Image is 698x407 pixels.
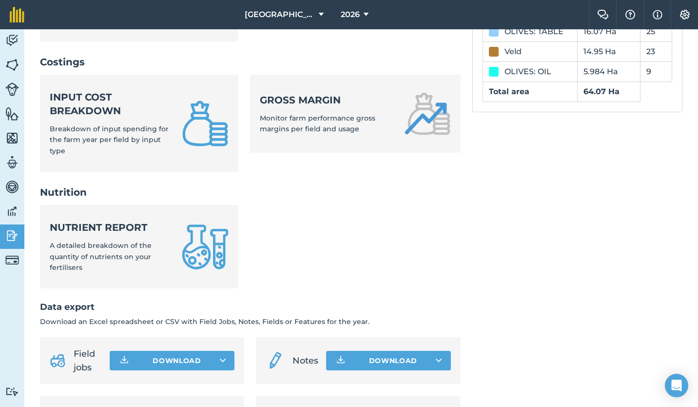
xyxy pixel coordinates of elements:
[40,300,461,314] h2: Data export
[5,180,19,194] img: svg+xml;base64,PD94bWwgdmVyc2lvbj0iMS4wIiBlbmNvZGluZz0idXRmLTgiPz4KPCEtLSBHZW5lcmF0b3I6IEFkb2JlIE...
[335,355,347,366] img: Download icon
[583,87,620,96] strong: 64.07 Ha
[404,90,451,137] img: Gross margin
[326,351,451,370] button: Download
[5,155,19,170] img: svg+xml;base64,PD94bWwgdmVyc2lvbj0iMS4wIiBlbmNvZGluZz0idXRmLTgiPz4KPCEtLSBHZW5lcmF0b3I6IEFkb2JlIE...
[40,205,238,288] a: Nutrient reportA detailed breakdown of the quantity of nutrients on your fertilisers
[110,351,234,370] button: Download
[266,349,284,372] img: svg+xml;base64,PD94bWwgdmVyc2lvbj0iMS4wIiBlbmNvZGluZz0idXRmLTgiPz4KPCEtLSBHZW5lcmF0b3I6IEFkb2JlIE...
[260,114,375,133] span: Monitor farm performance gross margins per field and usage
[10,7,24,22] img: fieldmargin Logo
[118,355,130,366] img: Download icon
[50,221,170,234] strong: Nutrient report
[40,316,461,327] p: Download an Excel spreadsheet or CSV with Field Jobs, Notes, Fields or Features for the year.
[5,228,19,243] img: svg+xml;base64,PD94bWwgdmVyc2lvbj0iMS4wIiBlbmNvZGluZz0idXRmLTgiPz4KPCEtLSBHZW5lcmF0b3I6IEFkb2JlIE...
[504,66,551,78] div: OLIVES: OIL
[250,75,460,153] a: Gross marginMonitor farm performance gross margins per field and usage
[341,9,360,20] span: 2026
[679,10,691,20] img: A cog icon
[5,58,19,72] img: svg+xml;base64,PHN2ZyB4bWxucz0iaHR0cDovL3d3dy53My5vcmcvMjAwMC9zdmciIHdpZHRoPSI1NiIgaGVpZ2h0PSI2MC...
[50,349,66,372] img: svg+xml;base64,PD94bWwgdmVyc2lvbj0iMS4wIiBlbmNvZGluZz0idXRmLTgiPz4KPCEtLSBHZW5lcmF0b3I6IEFkb2JlIE...
[504,26,563,38] div: OLIVES: TABLE
[5,131,19,145] img: svg+xml;base64,PHN2ZyB4bWxucz0iaHR0cDovL3d3dy53My5vcmcvMjAwMC9zdmciIHdpZHRoPSI1NiIgaGVpZ2h0PSI2MC...
[40,185,461,199] h2: Nutrition
[40,75,238,172] a: Input cost breakdownBreakdown of input spending for the farm year per field by input type
[624,10,636,20] img: A question mark icon
[5,106,19,121] img: svg+xml;base64,PHN2ZyB4bWxucz0iaHR0cDovL3d3dy53My5vcmcvMjAwMC9zdmciIHdpZHRoPSI1NiIgaGVpZ2h0PSI2MC...
[504,46,522,58] div: Veld
[5,253,19,267] img: svg+xml;base64,PD94bWwgdmVyc2lvbj0iMS4wIiBlbmNvZGluZz0idXRmLTgiPz4KPCEtLSBHZW5lcmF0b3I6IEFkb2JlIE...
[5,387,19,396] img: svg+xml;base64,PD94bWwgdmVyc2lvbj0iMS4wIiBlbmNvZGluZz0idXRmLTgiPz4KPCEtLSBHZW5lcmF0b3I6IEFkb2JlIE...
[5,33,19,48] img: svg+xml;base64,PD94bWwgdmVyc2lvbj0iMS4wIiBlbmNvZGluZz0idXRmLTgiPz4KPCEtLSBHZW5lcmF0b3I6IEFkb2JlIE...
[577,61,640,81] td: 5.984 Ha
[182,224,229,270] img: Nutrient report
[640,61,672,81] td: 9
[50,124,169,155] span: Breakdown of input spending for the farm year per field by input type
[597,10,609,20] img: Two speech bubbles overlapping with the left bubble in the forefront
[5,82,19,96] img: svg+xml;base64,PD94bWwgdmVyc2lvbj0iMS4wIiBlbmNvZGluZz0idXRmLTgiPz4KPCEtLSBHZW5lcmF0b3I6IEFkb2JlIE...
[577,41,640,61] td: 14.95 Ha
[74,347,102,374] span: Field jobs
[665,374,688,397] div: Open Intercom Messenger
[182,100,229,147] img: Input cost breakdown
[245,9,315,20] span: [GEOGRAPHIC_DATA]
[5,204,19,219] img: svg+xml;base64,PD94bWwgdmVyc2lvbj0iMS4wIiBlbmNvZGluZz0idXRmLTgiPz4KPCEtLSBHZW5lcmF0b3I6IEFkb2JlIE...
[50,90,170,118] strong: Input cost breakdown
[640,41,672,61] td: 23
[40,55,461,69] h2: Costings
[640,21,672,41] td: 25
[577,21,640,41] td: 16.07 Ha
[489,87,529,96] strong: Total area
[50,241,152,272] span: A detailed breakdown of the quantity of nutrients on your fertilisers
[292,354,318,367] span: Notes
[653,9,662,20] img: svg+xml;base64,PHN2ZyB4bWxucz0iaHR0cDovL3d3dy53My5vcmcvMjAwMC9zdmciIHdpZHRoPSIxNyIgaGVpZ2h0PSIxNy...
[260,93,392,107] strong: Gross margin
